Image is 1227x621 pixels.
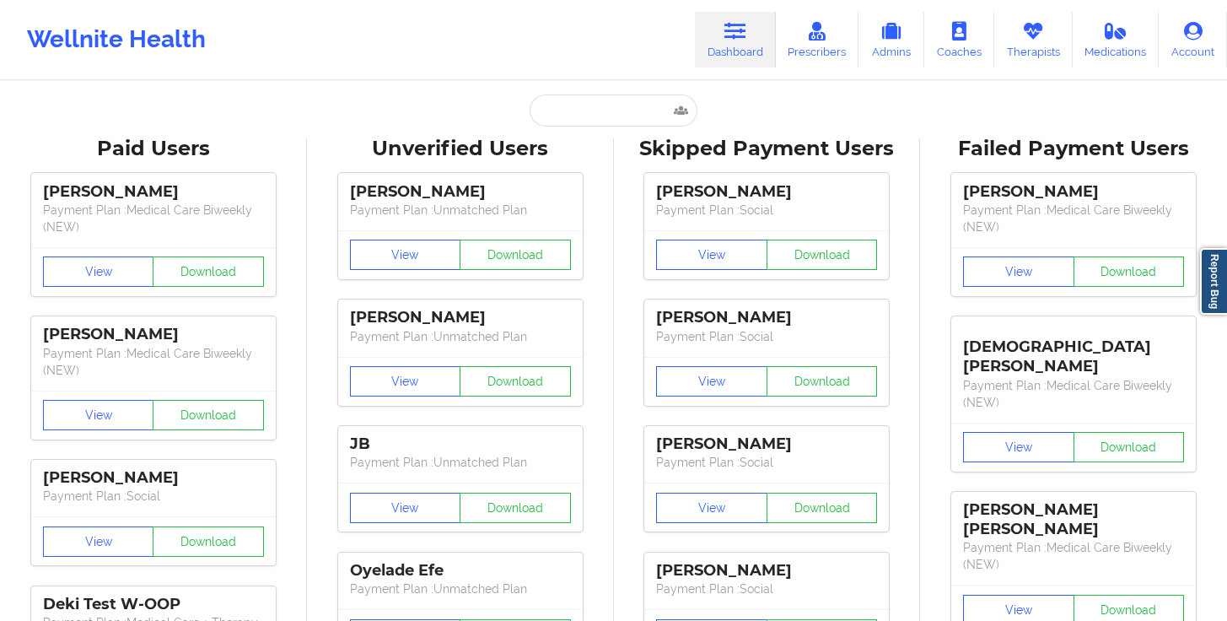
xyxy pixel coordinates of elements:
div: Oyelade Efe [350,561,571,580]
div: [PERSON_NAME] [43,468,264,488]
p: Payment Plan : Social [656,202,877,219]
div: [PERSON_NAME] [43,182,264,202]
div: [PERSON_NAME] [PERSON_NAME] [963,500,1184,539]
button: Download [153,256,264,287]
div: [PERSON_NAME] [963,182,1184,202]
div: [PERSON_NAME] [350,182,571,202]
button: View [963,432,1074,462]
a: Admins [858,12,924,67]
button: Download [460,493,571,523]
a: Dashboard [695,12,776,67]
button: View [656,240,767,270]
button: View [963,256,1074,287]
p: Payment Plan : Medical Care Biweekly (NEW) [43,345,264,379]
button: Download [460,240,571,270]
p: Payment Plan : Social [656,454,877,471]
p: Payment Plan : Medical Care Biweekly (NEW) [963,539,1184,573]
div: [PERSON_NAME] [656,308,877,327]
div: [PERSON_NAME] [656,182,877,202]
a: Prescribers [776,12,859,67]
p: Payment Plan : Social [43,488,264,505]
p: Payment Plan : Medical Care Biweekly (NEW) [963,202,1184,235]
button: Download [767,240,878,270]
div: [PERSON_NAME] [656,435,877,454]
button: Download [767,366,878,397]
p: Payment Plan : Social [656,328,877,345]
div: [DEMOGRAPHIC_DATA][PERSON_NAME] [963,325,1184,376]
button: Download [767,493,878,523]
div: Paid Users [12,136,295,162]
p: Payment Plan : Social [656,580,877,597]
a: Therapists [994,12,1073,67]
button: View [350,240,461,270]
div: Deki Test W-OOP [43,595,264,614]
a: Account [1159,12,1227,67]
div: JB [350,435,571,454]
button: View [350,366,461,397]
button: View [656,493,767,523]
button: View [656,366,767,397]
div: Skipped Payment Users [626,136,909,162]
button: Download [1074,432,1185,462]
button: Download [153,400,264,430]
div: Unverified Users [319,136,602,162]
div: [PERSON_NAME] [350,308,571,327]
button: View [350,493,461,523]
button: View [43,526,154,557]
p: Payment Plan : Unmatched Plan [350,580,571,597]
p: Payment Plan : Unmatched Plan [350,328,571,345]
button: View [43,256,154,287]
div: [PERSON_NAME] [43,325,264,344]
button: Download [153,526,264,557]
a: Coaches [924,12,994,67]
div: Failed Payment Users [932,136,1215,162]
p: Payment Plan : Unmatched Plan [350,454,571,471]
p: Payment Plan : Unmatched Plan [350,202,571,219]
a: Medications [1073,12,1160,67]
a: Report Bug [1200,248,1227,315]
button: Download [1074,256,1185,287]
button: Download [460,366,571,397]
button: View [43,400,154,430]
div: [PERSON_NAME] [656,561,877,580]
p: Payment Plan : Medical Care Biweekly (NEW) [963,377,1184,411]
p: Payment Plan : Medical Care Biweekly (NEW) [43,202,264,235]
